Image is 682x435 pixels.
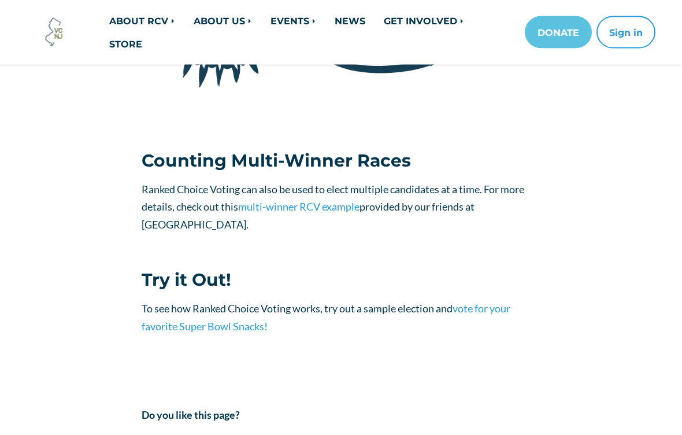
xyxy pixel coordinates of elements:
[142,303,510,333] a: vote for your favorite Super Bowl Snacks!
[142,270,540,291] h3: Try it Out!
[238,201,359,213] a: multi-winner RCV example
[142,183,524,231] span: Ranked Choice Voting can also be used to elect multiple candidates at a time. For more details, c...
[261,9,325,32] a: EVENTS
[100,32,151,56] a: STORE
[325,9,375,32] a: NEWS
[142,151,540,172] h3: Counting Multi-Winner Races
[184,9,261,32] a: ABOUT US
[525,16,592,49] a: DONATE
[39,17,70,48] img: Voter Choice NJ
[375,9,473,32] a: GET INVOLVED
[596,16,655,49] button: Sign in or sign up
[142,303,453,315] span: To see how Ranked Choice Voting works, try out a sample election and
[100,9,184,32] a: ABOUT RCV
[100,9,653,56] nav: Main navigation
[142,409,240,422] strong: Do you like this page?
